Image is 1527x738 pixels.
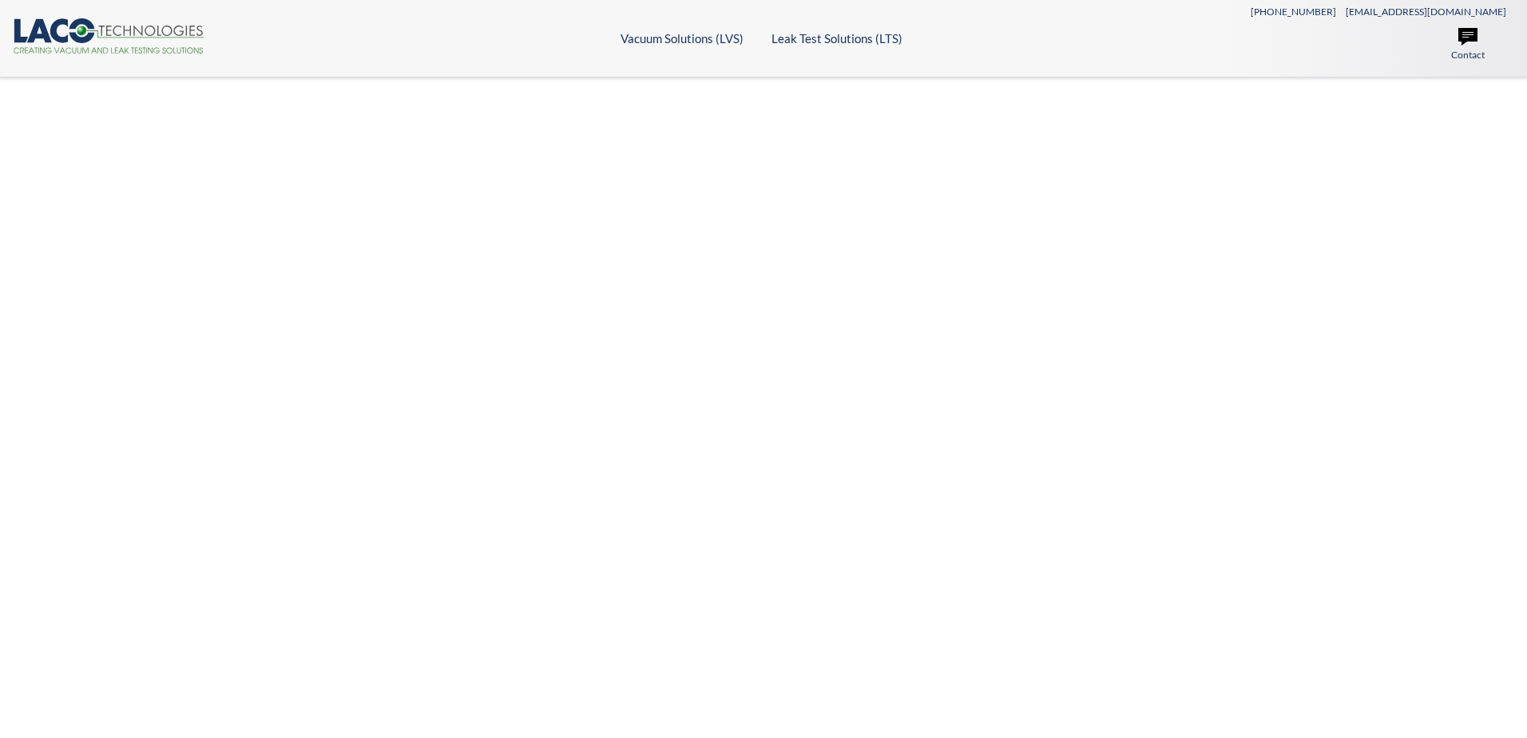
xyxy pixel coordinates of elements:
a: [PHONE_NUMBER] [1251,6,1336,18]
a: Vacuum Solutions (LVS) [621,31,744,46]
a: Search [1495,43,1514,63]
a: Contact [1451,27,1485,62]
a: Leak Test Solutions (LTS) [771,31,902,46]
a: [EMAIL_ADDRESS][DOMAIN_NAME] [1346,6,1506,18]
